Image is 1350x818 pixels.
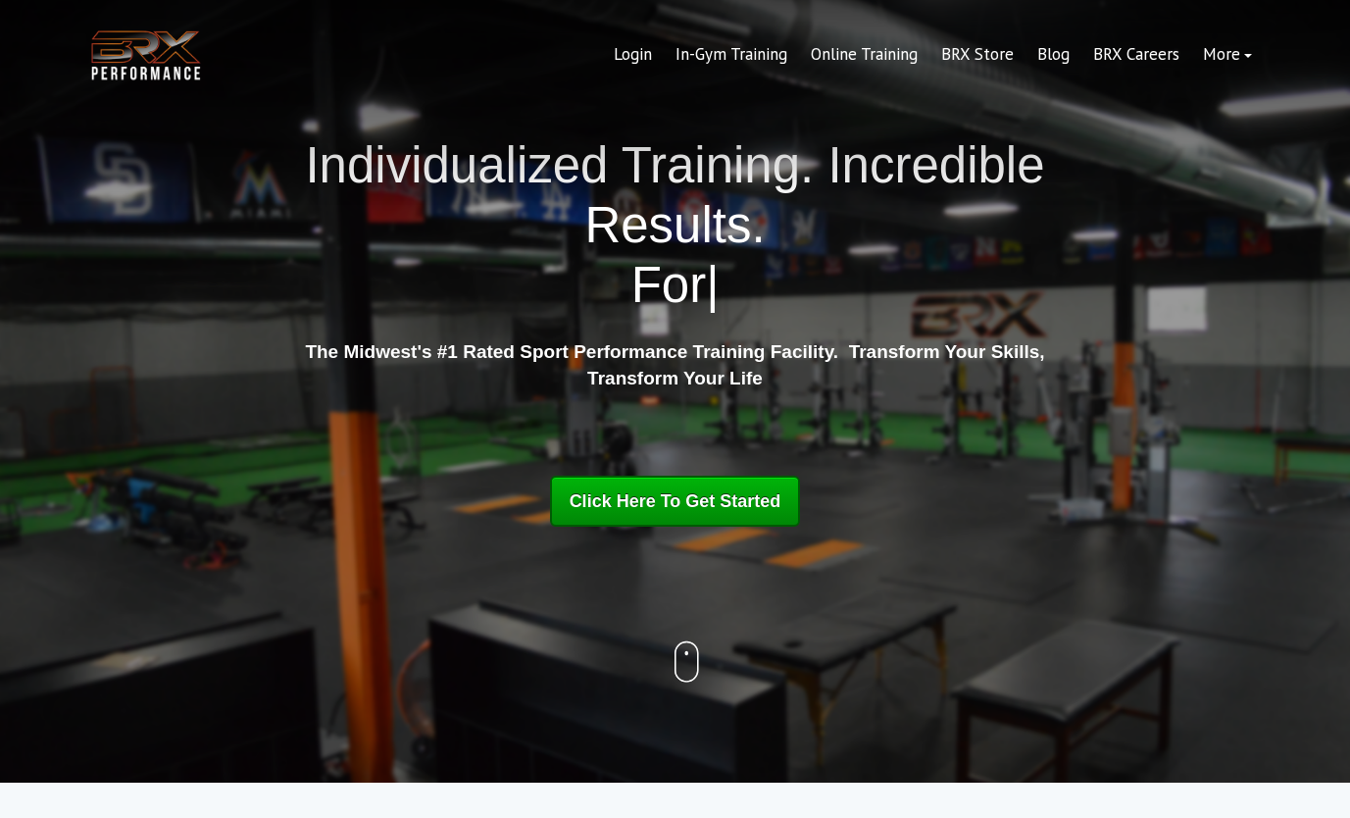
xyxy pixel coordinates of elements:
a: BRX Careers [1081,31,1191,78]
div: Navigation Menu [602,31,1264,78]
a: BRX Store [929,31,1025,78]
a: More [1191,31,1264,78]
a: In-Gym Training [664,31,799,78]
a: Click Here To Get Started [550,476,801,527]
img: BRX Transparent Logo-2 [87,26,205,85]
a: Login [602,31,664,78]
strong: The Midwest's #1 Rated Sport Performance Training Facility. Transform Your Skills, Transform Your... [305,341,1044,388]
a: Blog [1025,31,1081,78]
a: Online Training [799,31,929,78]
span: For [631,257,707,313]
span: | [706,257,719,313]
h1: Individualized Training. Incredible Results. [298,135,1053,316]
span: Click Here To Get Started [570,491,781,511]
